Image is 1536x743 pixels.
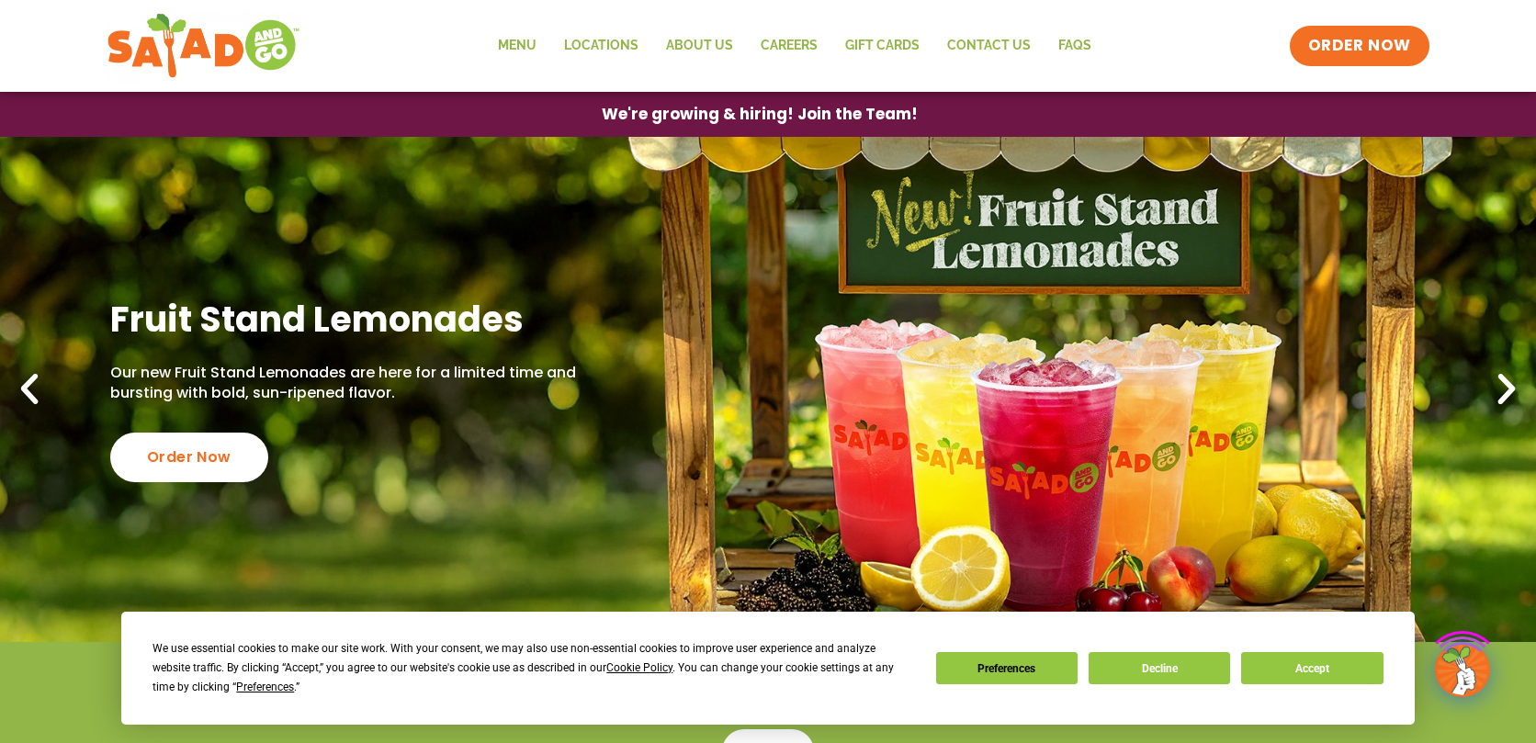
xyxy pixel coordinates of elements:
[574,93,945,136] a: We're growing & hiring! Join the Team!
[107,9,300,83] img: new-SAG-logo-768×292
[37,670,1499,690] h4: Weekdays 6:30am-9pm (breakfast until 10:30am)
[9,369,50,410] div: Previous slide
[1290,26,1429,66] a: ORDER NOW
[1486,369,1527,410] div: Next slide
[110,297,581,342] h2: Fruit Stand Lemonades
[652,25,747,67] a: About Us
[550,25,652,67] a: Locations
[747,25,831,67] a: Careers
[936,652,1078,684] button: Preferences
[602,107,918,122] span: We're growing & hiring! Join the Team!
[484,25,1105,67] nav: Menu
[1308,35,1411,57] span: ORDER NOW
[236,681,294,693] span: Preferences
[152,639,913,697] div: We use essential cookies to make our site work. With your consent, we may also use non-essential ...
[606,661,672,674] span: Cookie Policy
[1241,652,1383,684] button: Accept
[110,433,268,482] div: Order Now
[831,25,933,67] a: GIFT CARDS
[110,363,581,404] p: Our new Fruit Stand Lemonades are here for a limited time and bursting with bold, sun-ripened fla...
[121,612,1415,725] div: Cookie Consent Prompt
[1045,25,1105,67] a: FAQs
[1089,652,1230,684] button: Decline
[37,699,1499,719] h4: Weekends 7am-9pm (breakfast until 11am)
[484,25,550,67] a: Menu
[933,25,1045,67] a: Contact Us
